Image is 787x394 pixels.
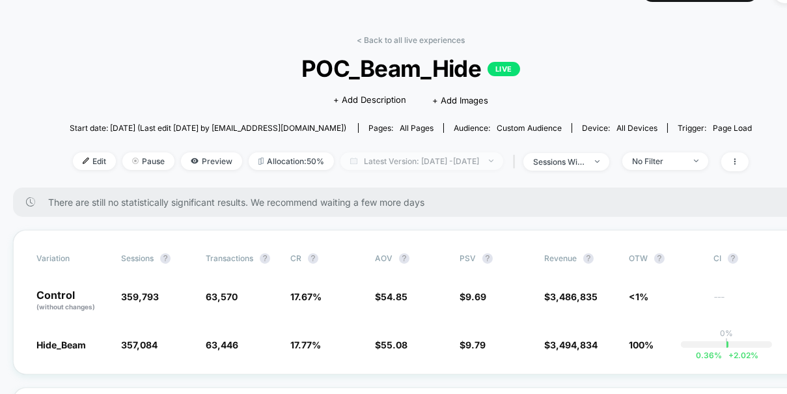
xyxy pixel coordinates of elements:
div: Trigger: [678,123,752,133]
p: | [725,338,728,348]
span: Page Load [713,123,752,133]
span: $ [460,339,486,350]
span: Transactions [206,253,253,263]
span: $ [375,339,407,350]
span: CI [713,253,785,264]
div: No Filter [632,156,684,166]
span: $ [544,339,598,350]
img: end [694,160,698,162]
span: 0.36 % [696,350,722,360]
img: rebalance [258,158,264,165]
span: Latest Version: [DATE] - [DATE] [340,152,503,170]
span: <1% [629,291,648,302]
span: 357,084 [121,339,158,350]
span: $ [544,291,598,302]
span: OTW [629,253,700,264]
span: AOV [375,253,393,263]
button: ? [399,253,409,264]
span: 359,793 [121,291,159,302]
span: Sessions [121,253,154,263]
img: end [132,158,139,164]
p: LIVE [488,62,520,76]
span: Pause [122,152,174,170]
span: 9.79 [465,339,486,350]
span: + Add Description [333,94,406,107]
button: ? [583,253,594,264]
span: 55.08 [381,339,407,350]
span: Allocation: 50% [249,152,334,170]
span: 100% [629,339,654,350]
p: 0% [720,328,733,338]
span: 17.67 % [290,291,322,302]
img: edit [83,158,89,164]
span: 54.85 [381,291,407,302]
span: Device: [572,123,667,133]
span: 63,446 [206,339,238,350]
span: 17.77 % [290,339,321,350]
span: Hide_Beam [36,339,86,350]
a: < Back to all live experiences [357,35,465,45]
button: ? [654,253,665,264]
div: Pages: [368,123,434,133]
span: 3,486,835 [550,291,598,302]
span: Edit [73,152,116,170]
span: POC_Beam_Hide [104,55,718,82]
span: Revenue [544,253,577,263]
span: PSV [460,253,476,263]
span: 63,570 [206,291,238,302]
span: Preview [181,152,242,170]
button: ? [260,253,270,264]
div: Audience: [454,123,562,133]
span: all devices [616,123,657,133]
span: Custom Audience [497,123,562,133]
span: 2.02 % [722,350,758,360]
span: all pages [400,123,434,133]
span: + [728,350,734,360]
span: (without changes) [36,303,95,311]
div: sessions with impression [533,157,585,167]
span: --- [713,293,785,312]
span: | [510,152,523,171]
span: Variation [36,253,108,264]
span: 9.69 [465,291,486,302]
img: end [489,160,493,162]
span: There are still no statistically significant results. We recommend waiting a few more days [48,197,782,208]
span: $ [375,291,407,302]
img: end [595,160,600,163]
img: calendar [350,158,357,164]
button: ? [160,253,171,264]
button: ? [308,253,318,264]
span: + Add Images [432,95,488,106]
button: ? [728,253,738,264]
span: $ [460,291,486,302]
span: CR [290,253,301,263]
button: ? [482,253,493,264]
p: Control [36,290,108,312]
span: Start date: [DATE] (Last edit [DATE] by [EMAIL_ADDRESS][DOMAIN_NAME]) [70,123,346,133]
span: 3,494,834 [550,339,598,350]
